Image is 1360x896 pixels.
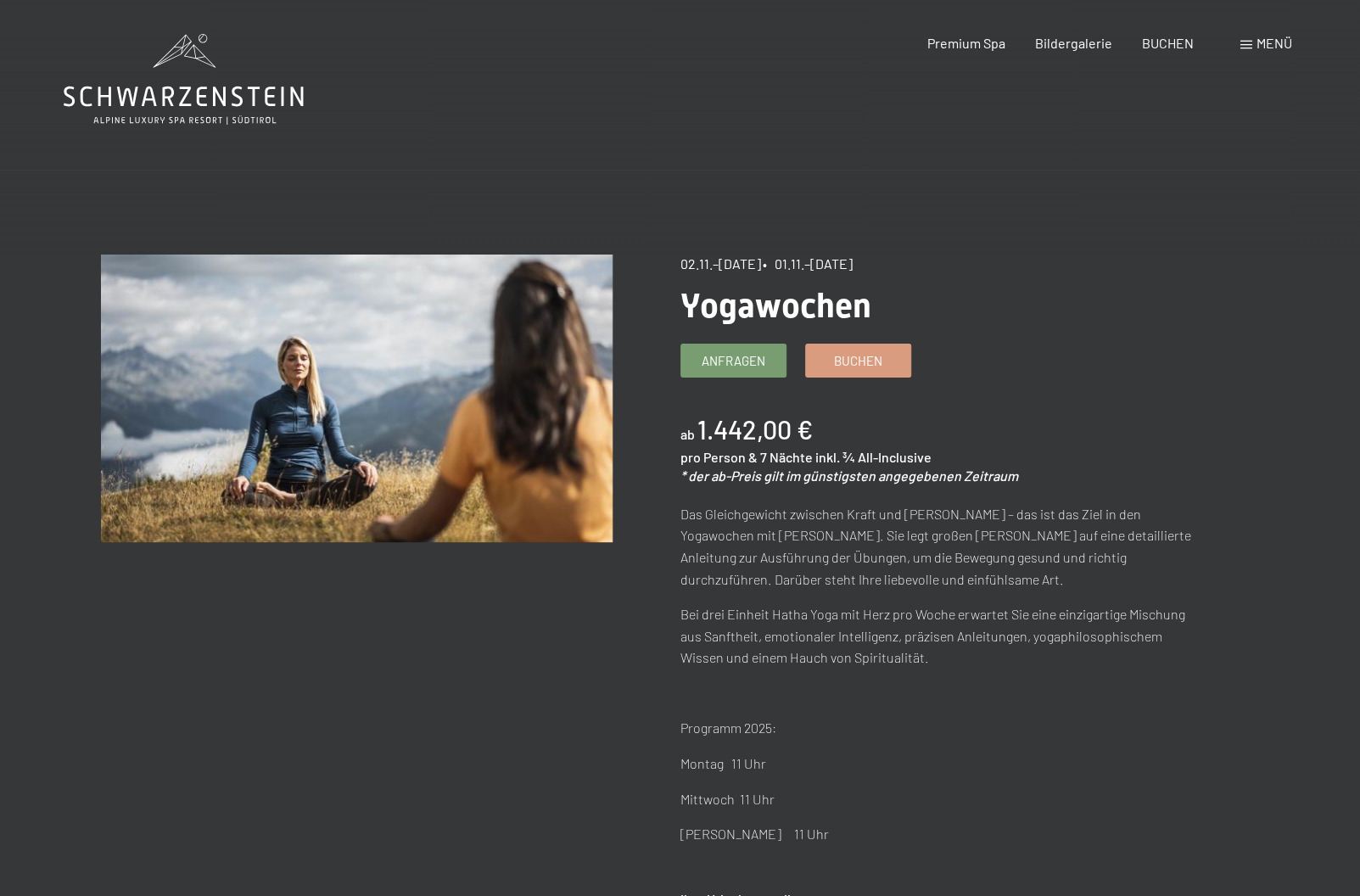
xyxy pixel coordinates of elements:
span: 7 Nächte [760,449,813,465]
a: BUCHEN [1142,35,1194,51]
span: ab [680,426,695,442]
span: inkl. ¾ All-Inclusive [815,449,932,465]
p: Montag 11 Uhr [680,753,1192,775]
p: [PERSON_NAME] 11 Uhr [680,823,1192,845]
span: Menü [1256,35,1292,51]
b: 1.442,00 € [697,414,813,445]
em: * der ab-Preis gilt im günstigsten angegebenen Zeitraum [680,468,1018,484]
a: Anfragen [681,344,786,377]
p: Programm 2025: [680,717,1192,739]
span: pro Person & [680,449,758,465]
span: Yogawochen [680,286,871,326]
p: Mittwoch 11 Uhr [680,788,1192,810]
span: Buchen [834,352,882,370]
a: Buchen [806,344,910,377]
img: Yogawochen [101,255,613,542]
span: Anfragen [702,352,765,370]
a: Bildergalerie [1035,35,1112,51]
span: • 01.11.–[DATE] [763,255,853,272]
p: Bei drei Einheit Hatha Yoga mit Herz pro Woche erwartet Sie eine einzigartige Mischung aus Sanfth... [680,603,1192,669]
a: Premium Spa [926,35,1005,51]
p: Das Gleichgewicht zwischen Kraft und [PERSON_NAME] – das ist das Ziel in den Yogawochen mit [PERS... [680,503,1192,590]
span: 02.11.–[DATE] [680,255,761,272]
